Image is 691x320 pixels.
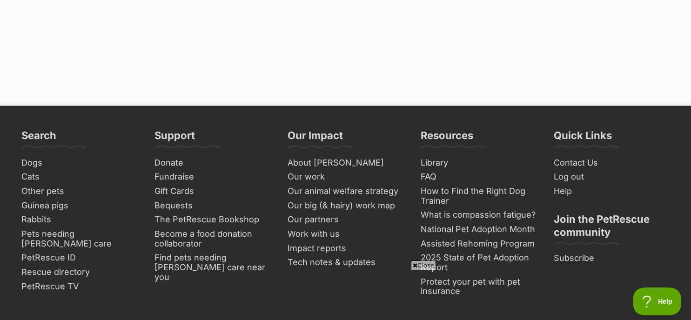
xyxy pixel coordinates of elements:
span: Close [411,260,436,270]
a: Cats [18,170,141,184]
a: 2025 State of Pet Adoption Report [417,251,541,274]
a: Rescue directory [18,265,141,280]
a: FAQ [417,170,541,184]
a: Log out [550,170,674,184]
iframe: Advertisement [120,273,571,315]
a: Contact Us [550,156,674,170]
a: Dogs [18,156,141,170]
h3: Search [21,129,56,147]
a: Our partners [284,213,408,227]
h3: Join the PetRescue community [554,213,670,244]
a: Assisted Rehoming Program [417,237,541,251]
a: National Pet Adoption Month [417,222,541,237]
a: Other pets [18,184,141,199]
a: Our work [284,170,408,184]
a: Donate [151,156,275,170]
h3: Our Impact [288,129,343,147]
a: How to Find the Right Dog Trainer [417,184,541,208]
a: Our animal welfare strategy [284,184,408,199]
a: Help [550,184,674,199]
a: Subscribe [550,251,674,266]
a: Pets needing [PERSON_NAME] care [18,227,141,251]
a: Gift Cards [151,184,275,199]
a: Impact reports [284,241,408,256]
a: PetRescue TV [18,280,141,294]
a: Rabbits [18,213,141,227]
a: Tech notes & updates [284,255,408,270]
a: Become a food donation collaborator [151,227,275,251]
a: About [PERSON_NAME] [284,156,408,170]
a: The PetRescue Bookshop [151,213,275,227]
a: Our big (& hairy) work map [284,199,408,213]
a: PetRescue ID [18,251,141,265]
a: What is compassion fatigue? [417,208,541,222]
h3: Support [154,129,195,147]
iframe: Help Scout Beacon - Open [633,287,682,315]
h3: Quick Links [554,129,612,147]
a: Find pets needing [PERSON_NAME] care near you [151,251,275,284]
a: Bequests [151,199,275,213]
a: Work with us [284,227,408,241]
a: Library [417,156,541,170]
h3: Resources [421,129,473,147]
a: Guinea pigs [18,199,141,213]
a: Fundraise [151,170,275,184]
